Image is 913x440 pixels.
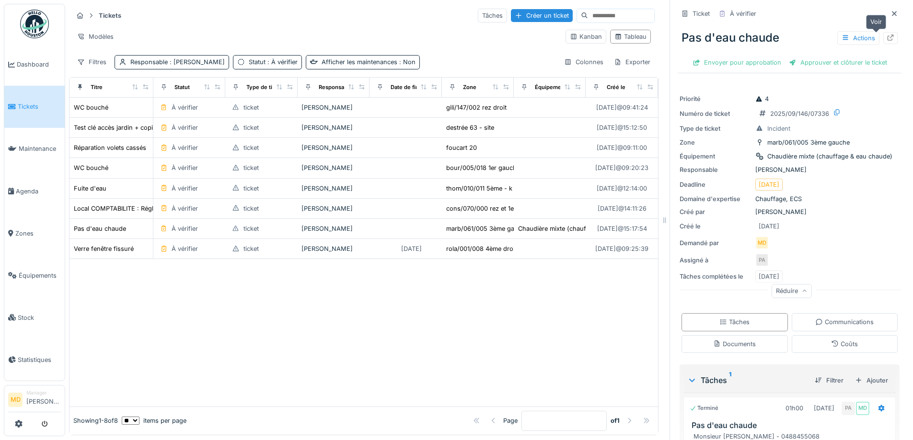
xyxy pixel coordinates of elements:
div: bour/005/018 1er gauche [446,163,520,172]
div: Modèles [73,30,118,44]
div: Réparation volets cassés [74,143,146,152]
div: [DATE] [401,244,422,253]
div: [PERSON_NAME] [680,207,900,216]
div: [PERSON_NAME] [301,204,366,213]
div: [PERSON_NAME] [301,103,366,112]
a: MD Manager[PERSON_NAME] [8,389,61,412]
div: ticket [243,143,259,152]
div: [DATE] [759,222,779,231]
div: Pas d'eau chaude [74,224,126,233]
div: [DATE] @ 09:25:39 [595,244,648,253]
div: Tableau [614,32,647,41]
div: À vérifier [172,123,198,132]
div: À vérifier [172,143,198,152]
div: Coûts [831,339,858,349]
span: Équipements [19,271,61,280]
div: À vérifier [172,224,198,233]
div: Tâches complétées le [680,272,751,281]
a: Maintenance [4,128,65,170]
div: [DATE] @ 09:11:00 [597,143,647,152]
a: Équipements [4,254,65,296]
div: WC bouché [74,103,108,112]
div: Tâches [719,317,750,327]
div: Kanban [570,32,602,41]
span: : À vérifier [266,58,298,66]
a: Dashboard [4,44,65,86]
div: MD [755,236,769,249]
div: Incident [767,124,790,133]
div: Responsable [680,165,751,174]
div: [PERSON_NAME] [301,244,366,253]
div: Zone [463,83,476,91]
div: thom/010/011 5ème - k [446,184,512,193]
div: [DATE] @ 15:12:50 [597,123,647,132]
div: Colonnes [560,55,608,69]
div: À vérifier [172,163,198,172]
div: ticket [243,103,259,112]
div: Créé par [680,207,751,216]
div: Local COMPTABILITE : Réglage et réparation des stores [74,204,235,213]
div: Filtrer [811,374,847,387]
div: [DATE] @ 09:41:24 [596,103,648,112]
div: Showing 1 - 8 of 8 [73,416,118,425]
div: gili/147/002 rez droit [446,103,507,112]
div: Ticket [693,9,710,18]
div: [DATE] [759,272,779,281]
span: : Non [397,58,416,66]
div: [DATE] @ 15:17:54 [597,224,647,233]
div: [DATE] [814,404,834,413]
div: foucart 20 [446,143,477,152]
span: Maintenance [19,144,61,153]
div: Page [503,416,518,425]
div: destrée 63 - site [446,123,494,132]
div: Responsable [319,83,352,91]
div: Zone [680,138,751,147]
div: Demandé par [680,238,751,248]
div: items per page [122,416,186,425]
div: Approuver et clôturer le ticket [785,56,891,69]
div: [PERSON_NAME] [301,163,366,172]
div: À vérifier [730,9,756,18]
span: Statistiques [18,355,61,364]
a: Statistiques [4,338,65,381]
div: Type de ticket [246,83,284,91]
div: Créer un ticket [511,9,573,22]
a: Zones [4,212,65,254]
div: ticket [243,204,259,213]
div: 01h00 [786,404,803,413]
div: ticket [243,184,259,193]
div: [PERSON_NAME] [680,165,900,174]
div: À vérifier [172,244,198,253]
div: cons/070/000 rez et 1er [446,204,516,213]
div: Tâches [687,374,807,386]
div: [DATE] @ 09:20:23 [595,163,648,172]
div: À vérifier [172,184,198,193]
div: Filtres [73,55,111,69]
sup: 1 [729,374,731,386]
div: ticket [243,224,259,233]
span: Agenda [16,187,61,196]
div: Pas d'eau chaude [678,25,901,50]
div: PA [755,253,769,267]
div: [PERSON_NAME] [301,143,366,152]
div: marb/061/005 3ème gauche [446,224,529,233]
div: [DATE] @ 12:14:00 [597,184,647,193]
div: Domaine d'expertise [680,194,751,203]
h3: Pas d'eau chaude [692,421,891,430]
div: Ajouter [851,374,892,387]
div: Documents [713,339,756,349]
div: Réduire [772,284,812,298]
div: [PERSON_NAME] [301,123,366,132]
div: Exporter [610,55,655,69]
div: Responsable [130,57,225,67]
div: Créé le [607,83,625,91]
div: Fuite d'eau [74,184,106,193]
span: Dashboard [17,60,61,69]
div: Actions [837,31,879,45]
div: [DATE] @ 14:11:26 [598,204,647,213]
div: 2025/09/146/07336 [770,109,829,118]
div: Manager [26,389,61,396]
div: MD [856,402,869,415]
div: Chaudière mixte (chauffage & eau chaude) [767,152,892,161]
div: Titre [91,83,103,91]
